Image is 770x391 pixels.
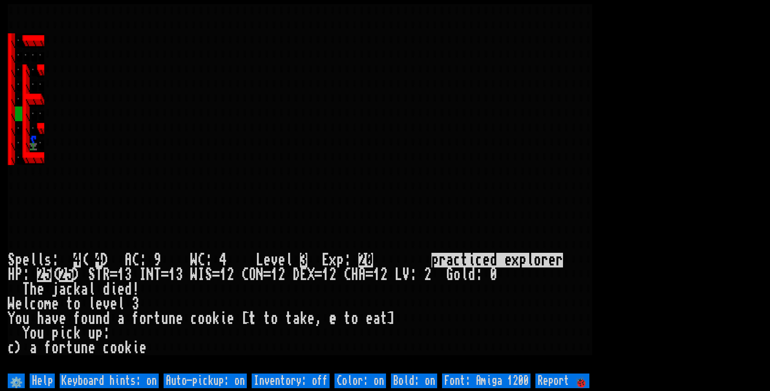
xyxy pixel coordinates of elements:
[139,311,147,326] div: o
[431,253,439,267] mark: p
[242,311,249,326] div: [
[410,267,417,282] div: :
[139,253,147,267] div: :
[439,253,446,267] mark: r
[81,341,88,355] div: n
[44,253,52,267] div: s
[103,282,110,297] div: d
[205,253,212,267] div: :
[66,267,73,282] mark: 5
[73,326,81,341] div: k
[344,311,351,326] div: t
[154,267,161,282] div: T
[380,311,388,326] div: t
[73,267,81,282] div: )
[190,253,198,267] div: W
[212,267,220,282] div: =
[147,267,154,282] div: N
[442,374,531,388] input: Font: Amiga 1200
[52,311,59,326] div: v
[388,311,395,326] div: ]
[95,311,103,326] div: n
[88,341,95,355] div: e
[81,253,88,267] div: (
[95,297,103,311] div: e
[88,311,95,326] div: u
[44,267,52,282] mark: 5
[132,282,139,297] div: !
[548,253,556,267] mark: e
[139,267,147,282] div: I
[52,282,59,297] div: j
[59,326,66,341] div: i
[227,267,234,282] div: 2
[161,267,168,282] div: =
[30,253,37,267] div: l
[88,297,95,311] div: l
[278,253,285,267] div: e
[351,267,358,282] div: H
[59,267,66,282] mark: 2
[117,267,125,282] div: 1
[66,297,73,311] div: t
[227,311,234,326] div: e
[15,311,22,326] div: o
[132,311,139,326] div: f
[37,326,44,341] div: u
[8,267,15,282] div: H
[329,267,336,282] div: 2
[103,267,110,282] div: R
[256,253,263,267] div: L
[73,311,81,326] div: f
[263,253,271,267] div: e
[220,253,227,267] div: 4
[446,267,453,282] div: G
[490,267,497,282] div: 0
[252,374,330,388] input: Inventory: off
[293,311,300,326] div: a
[30,326,37,341] div: o
[176,267,183,282] div: 3
[88,326,95,341] div: u
[220,267,227,282] div: 1
[22,282,30,297] div: T
[52,267,59,282] div: (
[198,253,205,267] div: C
[15,341,22,355] div: )
[139,341,147,355] div: e
[15,297,22,311] div: e
[475,267,483,282] div: :
[300,253,307,267] mark: 3
[22,297,30,311] div: l
[358,267,366,282] div: A
[307,311,315,326] div: e
[358,253,366,267] mark: 2
[8,311,15,326] div: Y
[373,311,380,326] div: a
[271,253,278,267] div: v
[103,297,110,311] div: v
[468,253,475,267] mark: i
[307,267,315,282] div: X
[315,267,322,282] div: =
[373,267,380,282] div: 1
[66,341,73,355] div: t
[81,311,88,326] div: o
[37,282,44,297] div: e
[110,297,117,311] div: e
[88,282,95,297] div: l
[490,253,497,267] mark: d
[22,311,30,326] div: u
[37,297,44,311] div: o
[81,282,88,297] div: a
[103,311,110,326] div: d
[59,311,66,326] div: e
[8,253,15,267] div: S
[263,311,271,326] div: t
[60,374,159,388] input: Keyboard hints: on
[534,253,541,267] mark: o
[168,311,176,326] div: n
[535,374,589,388] input: Report 🐞
[322,267,329,282] div: 1
[52,326,59,341] div: p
